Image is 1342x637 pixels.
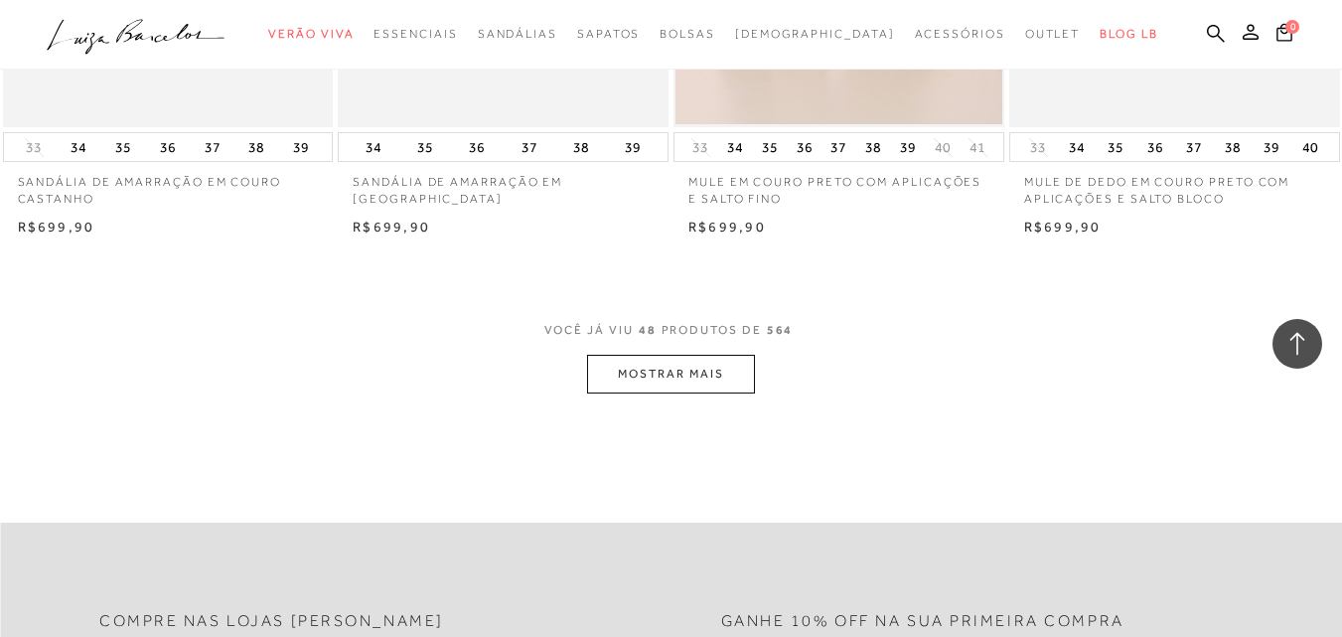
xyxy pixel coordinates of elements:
button: 35 [109,133,137,161]
button: 36 [1141,133,1169,161]
a: MULE EM COURO PRETO COM APLICAÇÕES E SALTO FINO [673,162,1004,208]
span: Acessórios [915,27,1005,41]
span: R$699,90 [688,219,766,235]
a: MULE DE DEDO EM COURO PRETO COM APLICAÇÕES E SALTO BLOCO [1009,162,1340,208]
a: noSubCategoriesText [268,16,354,53]
h2: Compre nas lojas [PERSON_NAME] [99,612,444,631]
button: 37 [199,133,226,161]
a: noSubCategoriesText [577,16,640,53]
button: 34 [1063,133,1091,161]
button: 33 [20,138,48,157]
button: 38 [1219,133,1247,161]
button: 35 [1102,133,1129,161]
span: Essenciais [373,27,457,41]
a: SANDÁLIA DE AMARRAÇÃO EM COURO CASTANHO [3,162,334,208]
button: 34 [65,133,92,161]
button: 38 [242,133,270,161]
button: 0 [1270,22,1298,49]
button: 36 [154,133,182,161]
button: 34 [360,133,387,161]
span: R$699,90 [353,219,430,235]
span: Sandálias [478,27,557,41]
a: noSubCategoriesText [373,16,457,53]
button: 41 [964,138,991,157]
a: noSubCategoriesText [915,16,1005,53]
button: 38 [567,133,595,161]
button: 36 [791,133,819,161]
span: R$699,90 [1024,219,1102,235]
a: BLOG LB [1100,16,1157,53]
span: 564 [767,323,794,337]
h2: Ganhe 10% off na sua primeira compra [721,612,1124,631]
button: 33 [686,138,714,157]
a: noSubCategoriesText [1025,16,1081,53]
button: 39 [619,133,647,161]
button: 33 [1024,138,1052,157]
button: 37 [1180,133,1208,161]
button: 36 [463,133,491,161]
span: [DEMOGRAPHIC_DATA] [735,27,895,41]
button: 39 [287,133,315,161]
button: 35 [411,133,439,161]
span: Bolsas [660,27,715,41]
button: 37 [824,133,852,161]
button: 37 [516,133,543,161]
button: 34 [721,133,749,161]
button: 39 [1258,133,1285,161]
button: MOSTRAR MAIS [587,355,754,394]
span: VOCÊ JÁ VIU PRODUTOS DE [544,323,799,337]
a: noSubCategoriesText [478,16,557,53]
span: Outlet [1025,27,1081,41]
a: noSubCategoriesText [660,16,715,53]
a: SANDÁLIA DE AMARRAÇÃO EM [GEOGRAPHIC_DATA] [338,162,669,208]
span: 0 [1285,20,1299,34]
span: 48 [639,323,657,337]
span: BLOG LB [1100,27,1157,41]
span: Verão Viva [268,27,354,41]
span: Sapatos [577,27,640,41]
a: noSubCategoriesText [735,16,895,53]
span: R$699,90 [18,219,95,235]
button: 39 [894,133,922,161]
button: 40 [1296,133,1324,161]
button: 35 [756,133,784,161]
button: 38 [859,133,887,161]
button: 40 [929,138,957,157]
